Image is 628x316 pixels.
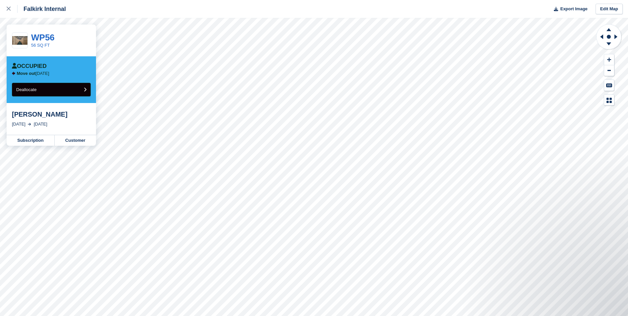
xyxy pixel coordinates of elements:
img: arrow-right-light-icn-cde0832a797a2874e46488d9cf13f60e5c3a73dbe684e267c42b8395dfbc2abf.svg [28,123,31,126]
p: [DATE] [17,71,49,76]
button: Map Legend [604,95,614,106]
img: 7.jpg [12,36,27,45]
span: Move out [17,71,36,76]
div: [PERSON_NAME] [12,110,91,118]
img: arrow-left-icn-90495f2de72eb5bd0bd1c3c35deca35cc13f817d75bef06ecd7c0b315636ce7e.svg [12,72,15,75]
button: Export Image [550,4,588,15]
a: WP56 [31,32,55,42]
button: Zoom Out [604,65,614,76]
div: Falkirk Internal [18,5,66,13]
a: Customer [55,135,96,146]
div: [DATE] [12,121,25,128]
div: [DATE] [34,121,47,128]
button: Keyboard Shortcuts [604,80,614,91]
a: 56 SQ FT [31,43,50,48]
a: Edit Map [596,4,623,15]
button: Deallocate [12,83,91,96]
button: Zoom In [604,54,614,65]
div: Occupied [12,63,47,70]
span: Deallocate [16,87,36,92]
a: Subscription [7,135,55,146]
span: Export Image [560,6,587,12]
